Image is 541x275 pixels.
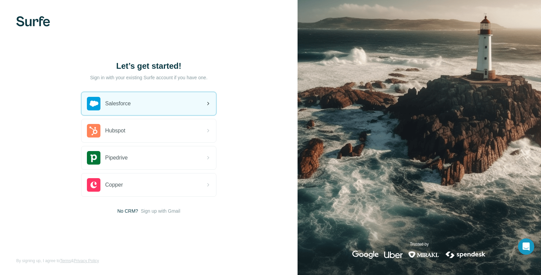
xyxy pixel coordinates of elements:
[87,97,100,110] img: salesforce's logo
[81,61,216,71] h1: Let’s get started!
[16,258,99,264] span: By signing up, I agree to &
[105,181,123,189] span: Copper
[445,251,487,259] img: spendesk's logo
[352,251,379,259] img: google's logo
[408,251,439,259] img: mirakl's logo
[16,16,50,26] img: Surfe's logo
[141,208,180,214] button: Sign up with Gmail
[90,74,207,81] p: Sign in with your existing Surfe account if you have one.
[105,100,131,108] span: Salesforce
[410,241,429,247] p: Trusted by
[105,154,128,162] span: Pipedrive
[74,258,99,263] a: Privacy Policy
[60,258,71,263] a: Terms
[105,127,125,135] span: Hubspot
[518,238,534,255] div: Open Intercom Messenger
[87,124,100,137] img: hubspot's logo
[384,251,403,259] img: uber's logo
[87,151,100,165] img: pipedrive's logo
[87,178,100,192] img: copper's logo
[117,208,138,214] span: No CRM?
